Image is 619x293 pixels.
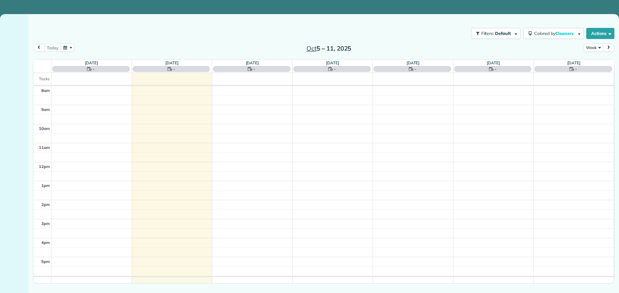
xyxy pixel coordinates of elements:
[165,60,178,65] a: [DATE]
[471,28,520,39] button: Filters: Default
[41,221,50,226] span: 3pm
[326,60,339,65] a: [DATE]
[39,126,50,131] span: 10am
[567,60,580,65] a: [DATE]
[334,66,336,72] span: -
[41,107,50,112] span: 9am
[495,66,497,72] span: -
[468,28,520,39] a: Filters: Default
[41,259,50,264] span: 5pm
[555,31,575,36] span: Cleaners
[291,45,367,52] h2: 5 – 11, 2025
[415,66,416,72] span: -
[85,60,98,65] a: [DATE]
[39,164,50,169] span: 12pm
[306,44,317,52] span: Oct
[41,88,50,93] span: 8am
[253,66,255,72] span: -
[33,44,45,52] button: prev
[39,76,50,81] span: Tasks
[39,145,50,150] span: 11am
[575,66,577,72] span: -
[407,60,420,65] a: [DATE]
[603,44,614,52] button: next
[41,202,50,207] span: 2pm
[246,60,259,65] a: [DATE]
[173,66,175,72] span: -
[44,44,61,52] button: today
[586,28,614,39] button: Actions
[495,31,511,36] span: Default
[487,60,500,65] a: [DATE]
[583,44,603,52] button: Week
[41,240,50,245] span: 4pm
[93,66,95,72] span: -
[534,31,576,36] span: Colored by
[41,183,50,188] span: 1pm
[523,28,584,39] button: Colored byCleaners
[481,31,494,36] span: Filters:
